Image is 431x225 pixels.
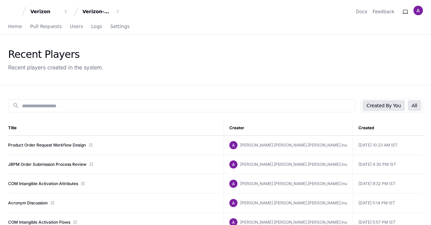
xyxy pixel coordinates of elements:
[8,19,22,35] a: Home
[110,24,129,28] span: Settings
[110,19,129,35] a: Settings
[353,136,423,155] td: [DATE] 10:23 AM IST
[8,220,70,225] a: COM Intangible Activation Flows
[30,19,61,35] a: Pull Requests
[229,180,237,188] img: ACg8ocICPzw3TCJpbvP5oqTUw-OeQ5tPEuPuFHVtyaCnfaAagCbpGQ=s96-c
[240,220,347,225] span: [PERSON_NAME].[PERSON_NAME].[PERSON_NAME].lnu
[224,120,353,136] th: Creator
[229,141,237,149] img: ACg8ocICPzw3TCJpbvP5oqTUw-OeQ5tPEuPuFHVtyaCnfaAagCbpGQ=s96-c
[8,200,48,206] a: Acronym Discussion
[82,8,111,15] div: Verizon-Clarify-Order-Management
[28,5,71,18] button: Verizon
[229,199,237,207] img: ACg8ocICPzw3TCJpbvP5oqTUw-OeQ5tPEuPuFHVtyaCnfaAagCbpGQ=s96-c
[80,5,123,18] button: Verizon-Clarify-Order-Management
[353,155,423,174] td: [DATE] 4:30 PM IST
[8,181,78,186] a: COM Intangible Activation Attributes
[30,8,59,15] div: Verizon
[30,24,61,28] span: Pull Requests
[12,102,19,109] mat-icon: search
[353,120,423,136] th: Created
[240,142,347,148] span: [PERSON_NAME].[PERSON_NAME].[PERSON_NAME].lnu
[8,63,103,71] div: Recent players created in the system.
[353,194,423,213] td: [DATE] 5:14 PM IST
[362,100,405,111] button: Created By You
[8,24,22,28] span: Home
[373,8,395,15] button: Feedback
[91,24,102,28] span: Logs
[229,160,237,168] img: ACg8ocICPzw3TCJpbvP5oqTUw-OeQ5tPEuPuFHVtyaCnfaAagCbpGQ=s96-c
[70,24,83,28] span: Users
[8,120,224,136] th: Title
[70,19,83,35] a: Users
[240,181,347,186] span: [PERSON_NAME].[PERSON_NAME].[PERSON_NAME].lnu
[408,100,421,111] button: All
[91,19,102,35] a: Logs
[8,48,103,61] div: Recent Players
[8,142,86,148] a: Product Order Request Workflow Design
[8,162,86,167] a: JBPM Order Submission Process Review
[240,200,347,205] span: [PERSON_NAME].[PERSON_NAME].[PERSON_NAME].lnu
[353,174,423,194] td: [DATE] 9:32 PM IST
[413,6,423,15] img: ACg8ocICPzw3TCJpbvP5oqTUw-OeQ5tPEuPuFHVtyaCnfaAagCbpGQ=s96-c
[356,8,367,15] a: Docs
[240,162,347,167] span: [PERSON_NAME].[PERSON_NAME].[PERSON_NAME].lnu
